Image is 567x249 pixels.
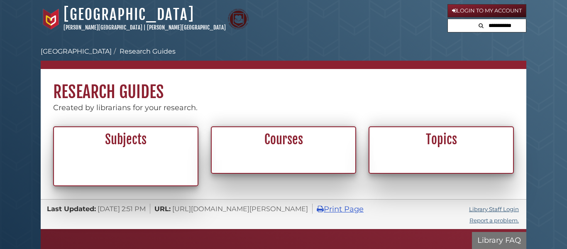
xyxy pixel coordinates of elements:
a: Report a problem. [469,217,519,224]
a: [GEOGRAPHIC_DATA] [64,5,194,24]
h1: Research Guides [41,69,526,102]
nav: breadcrumb [41,47,526,69]
a: Research Guides [120,47,176,55]
i: Search [479,23,484,28]
button: Library FAQ [472,232,526,249]
h2: Topics [374,132,508,148]
span: URL: [154,205,171,213]
img: Calvin University [41,9,61,30]
a: Library Staff Login [469,206,519,212]
span: [URL][DOMAIN_NAME][PERSON_NAME] [172,205,308,213]
h2: Courses [216,132,351,148]
a: [PERSON_NAME][GEOGRAPHIC_DATA] [147,24,226,31]
i: Print Page [317,205,324,213]
h2: Subjects [59,132,193,148]
a: Print Page [317,205,364,214]
a: Login to My Account [447,4,526,17]
span: | [144,24,146,31]
a: [GEOGRAPHIC_DATA] [41,47,112,55]
span: Created by librarians for your research. [53,103,198,112]
a: [PERSON_NAME][GEOGRAPHIC_DATA] [64,24,142,31]
button: Search [476,19,486,30]
span: Last Updated: [47,205,96,213]
img: Calvin Theological Seminary [228,9,249,30]
span: [DATE] 2:51 PM [98,205,146,213]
